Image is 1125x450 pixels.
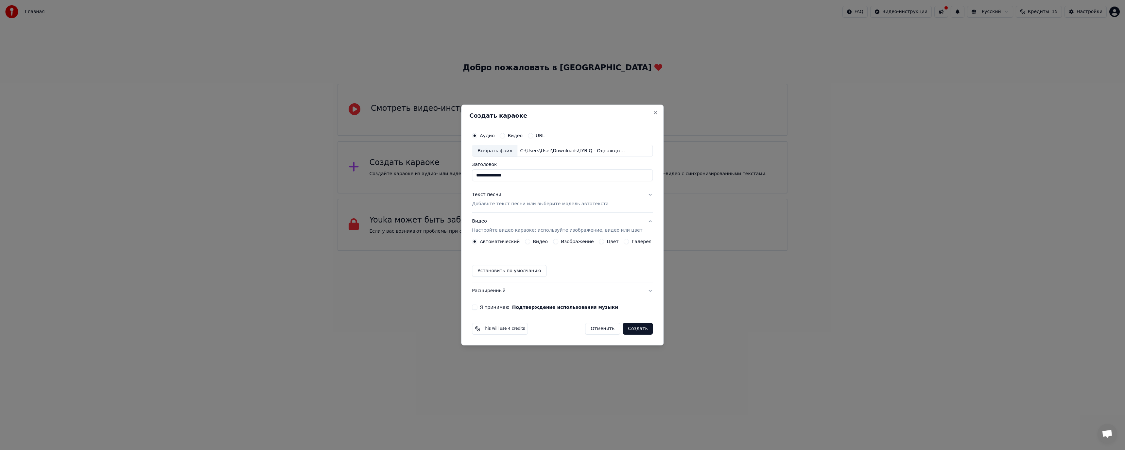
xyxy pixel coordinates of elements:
p: Добавьте текст песни или выберите модель автотекста [472,201,609,208]
label: Изображение [561,239,594,244]
label: Видео [508,133,523,138]
label: Цвет [607,239,619,244]
label: Аудио [480,133,494,138]
div: ВидеоНастройте видео караоке: используйте изображение, видео или цвет [472,239,653,282]
label: Видео [533,239,548,244]
button: Создать [623,323,653,335]
p: Настройте видео караоке: используйте изображение, видео или цвет [472,227,642,234]
h2: Создать караоке [469,113,655,119]
button: Отменить [585,323,620,335]
label: Заголовок [472,162,653,167]
div: Выбрать файл [472,145,517,157]
label: Я принимаю [480,305,618,309]
label: URL [536,133,545,138]
button: Я принимаю [512,305,618,309]
div: C:\Users\User\Downloads\LYRIQ - Однажды.mp3 [517,148,629,154]
button: Текст песниДобавьте текст песни или выберите модель автотекста [472,187,653,213]
label: Галерея [632,239,652,244]
div: Видео [472,218,642,234]
button: Расширенный [472,282,653,299]
div: Текст песни [472,192,501,198]
label: Автоматический [480,239,520,244]
button: Установить по умолчанию [472,265,546,277]
span: This will use 4 credits [483,326,525,331]
button: ВидеоНастройте видео караоке: используйте изображение, видео или цвет [472,213,653,239]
